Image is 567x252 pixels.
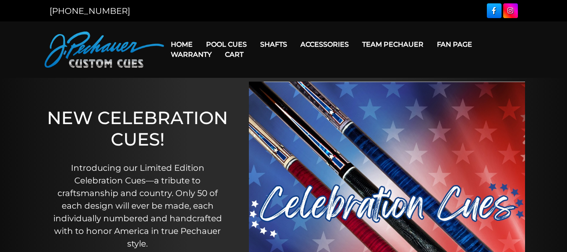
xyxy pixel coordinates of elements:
[164,44,218,65] a: Warranty
[199,34,253,55] a: Pool Cues
[50,6,130,16] a: [PHONE_NUMBER]
[294,34,355,55] a: Accessories
[164,34,199,55] a: Home
[430,34,479,55] a: Fan Page
[355,34,430,55] a: Team Pechauer
[47,107,228,150] h1: NEW CELEBRATION CUES!
[253,34,294,55] a: Shafts
[47,162,228,250] p: Introducing our Limited Edition Celebration Cues—a tribute to craftsmanship and country. Only 50 ...
[44,32,164,68] img: Pechauer Custom Cues
[218,44,250,65] a: Cart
